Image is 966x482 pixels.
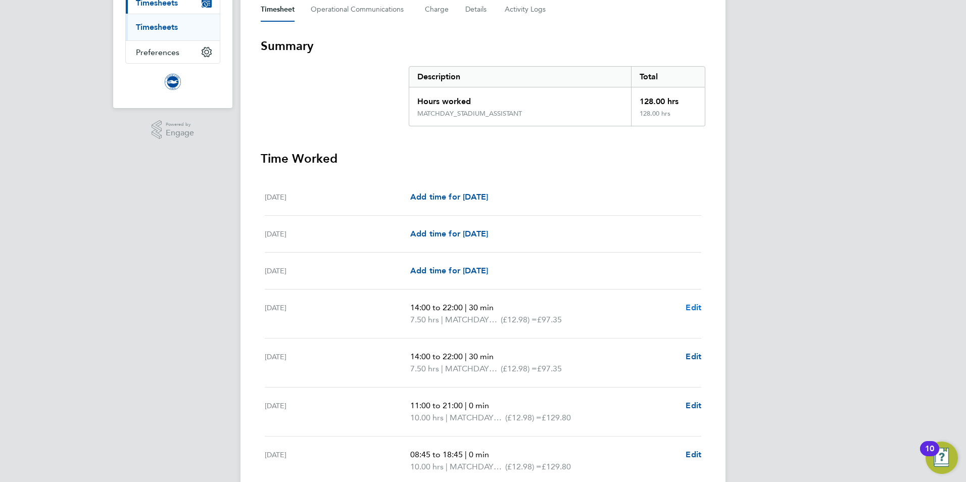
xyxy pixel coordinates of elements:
span: Engage [166,129,194,137]
h3: Summary [261,38,705,54]
span: 10.00 hrs [410,462,444,471]
div: Summary [409,66,705,126]
span: 11:00 to 21:00 [410,401,463,410]
a: Add time for [DATE] [410,265,488,277]
span: 7.50 hrs [410,315,439,324]
div: Hours worked [409,87,631,110]
a: Edit [686,302,701,314]
span: Edit [686,450,701,459]
span: 0 min [469,450,489,459]
div: [DATE] [265,265,410,277]
span: Preferences [136,47,179,57]
a: Go to home page [125,74,220,90]
span: 30 min [469,303,494,312]
span: MATCHDAY_STADIUM_ASSISTANT [445,314,501,326]
span: Powered by [166,120,194,129]
span: 7.50 hrs [410,364,439,373]
span: MATCHDAY_STADIUM_ASSISTANT [445,363,501,375]
a: Timesheets [136,22,178,32]
div: [DATE] [265,302,410,326]
span: 10.00 hrs [410,413,444,422]
a: Add time for [DATE] [410,228,488,240]
div: 128.00 hrs [631,110,705,126]
span: | [465,303,467,312]
div: 128.00 hrs [631,87,705,110]
div: [DATE] [265,400,410,424]
span: MATCHDAY_STADIUM_ASSISTANT [450,412,505,424]
span: | [446,462,448,471]
span: MATCHDAY_STADIUM_ASSISTANT [450,461,505,473]
div: Total [631,67,705,87]
span: | [465,401,467,410]
span: (£12.98) = [501,364,537,373]
span: £129.80 [542,413,571,422]
span: Add time for [DATE] [410,192,488,202]
span: Edit [686,303,701,312]
div: Timesheets [126,14,220,40]
img: brightonandhovealbion-logo-retina.png [165,74,181,90]
span: 14:00 to 22:00 [410,303,463,312]
span: | [465,352,467,361]
span: (£12.98) = [505,413,542,422]
span: 30 min [469,352,494,361]
a: Powered byEngage [152,120,195,139]
button: Preferences [126,41,220,63]
span: 14:00 to 22:00 [410,352,463,361]
div: 10 [925,449,934,462]
span: Add time for [DATE] [410,266,488,275]
div: MATCHDAY_STADIUM_ASSISTANT [417,110,522,118]
div: Description [409,67,631,87]
span: 0 min [469,401,489,410]
span: | [441,315,443,324]
span: 08:45 to 18:45 [410,450,463,459]
span: Edit [686,401,701,410]
div: [DATE] [265,351,410,375]
span: (£12.98) = [505,462,542,471]
span: £97.35 [537,315,562,324]
a: Edit [686,351,701,363]
span: | [465,450,467,459]
span: Add time for [DATE] [410,229,488,238]
button: Open Resource Center, 10 new notifications [926,442,958,474]
a: Edit [686,400,701,412]
span: | [441,364,443,373]
span: Edit [686,352,701,361]
a: Add time for [DATE] [410,191,488,203]
h3: Time Worked [261,151,705,167]
span: £129.80 [542,462,571,471]
div: [DATE] [265,449,410,473]
a: Edit [686,449,701,461]
span: (£12.98) = [501,315,537,324]
div: [DATE] [265,191,410,203]
span: £97.35 [537,364,562,373]
span: | [446,413,448,422]
div: [DATE] [265,228,410,240]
